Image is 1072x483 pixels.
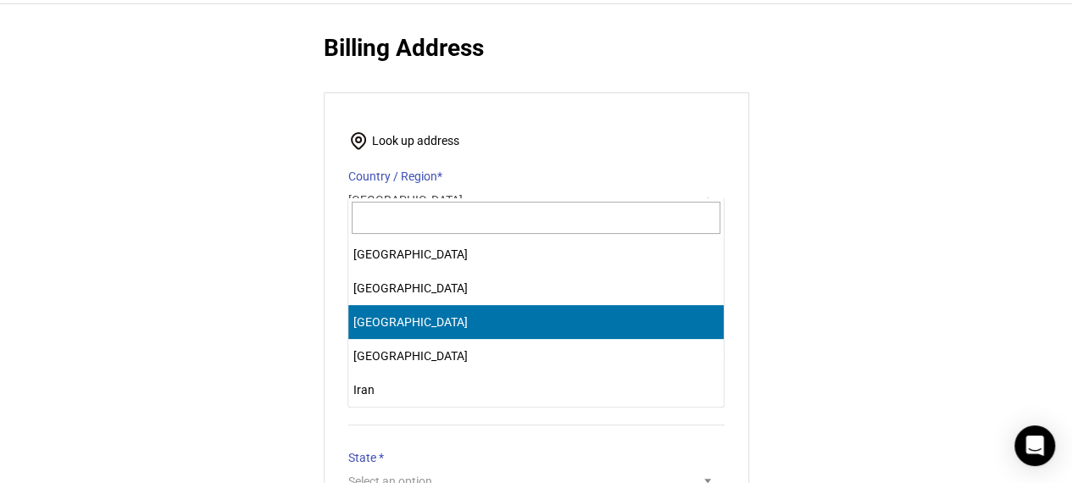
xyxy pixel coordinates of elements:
span: Country / Region [348,188,725,212]
label: Country / Region [348,164,725,188]
li: [GEOGRAPHIC_DATA] [348,305,724,339]
div: Open Intercom Messenger [1014,425,1055,466]
label: State [348,446,725,469]
li: [GEOGRAPHIC_DATA] [348,271,724,305]
button: Look up address [348,129,459,153]
h2: Billing Address [324,31,749,65]
li: [GEOGRAPHIC_DATA] [348,339,724,373]
li: [GEOGRAPHIC_DATA] [348,237,724,271]
li: Iran [348,373,724,407]
span: India [348,188,725,212]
